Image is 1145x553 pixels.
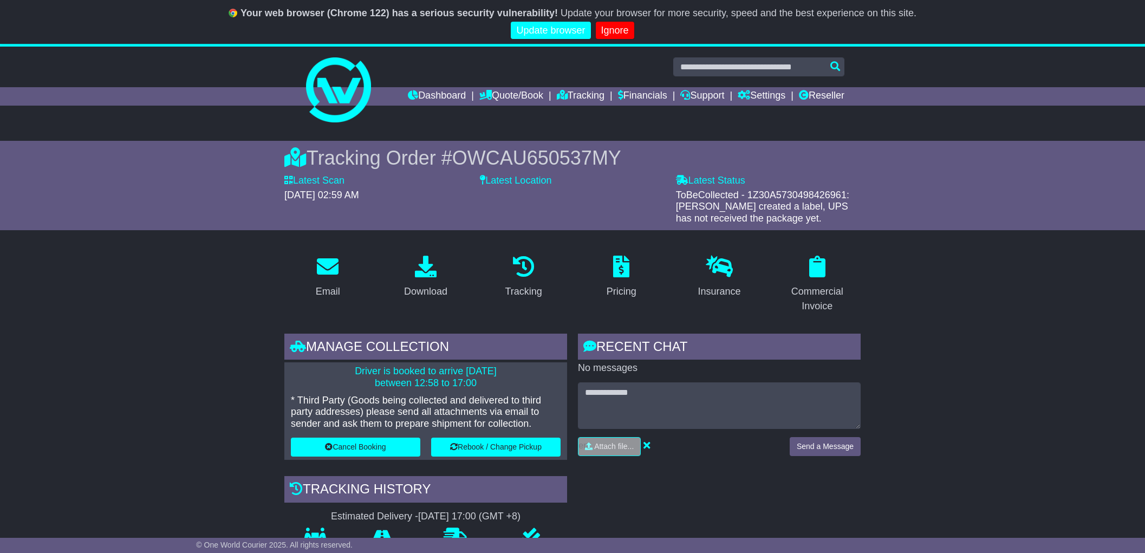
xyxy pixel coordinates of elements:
a: Update browser [511,22,590,40]
a: Reseller [799,87,844,106]
p: * Third Party (Goods being collected and delivered to third party addresses) please send all atta... [291,395,561,430]
label: Latest Location [480,175,551,187]
a: Insurance [691,252,747,303]
a: Commercial Invoice [773,252,861,317]
div: Tracking history [284,476,567,505]
div: Insurance [698,284,740,299]
div: Estimated Delivery - [284,511,567,523]
div: Download [404,284,447,299]
p: No messages [578,362,861,374]
div: Commercial Invoice [780,284,854,314]
div: Tracking Order # [284,146,861,170]
div: RECENT CHAT [578,334,861,363]
div: Manage collection [284,334,567,363]
a: Financials [618,87,667,106]
b: Your web browser (Chrome 122) has a serious security vulnerability! [240,8,558,18]
span: © One World Courier 2025. All rights reserved. [196,541,353,549]
div: Pricing [607,284,636,299]
a: Settings [738,87,785,106]
button: Cancel Booking [291,438,420,457]
a: Ignore [596,22,634,40]
label: Latest Status [676,175,745,187]
div: Email [316,284,340,299]
div: [DATE] 17:00 (GMT +8) [418,511,521,523]
button: Rebook / Change Pickup [431,438,561,457]
label: Latest Scan [284,175,344,187]
span: ToBeCollected - 1Z30A5730498426961: [PERSON_NAME] created a label, UPS has not received the packa... [676,190,849,224]
a: Tracking [498,252,549,303]
a: Quote/Book [479,87,543,106]
span: [DATE] 02:59 AM [284,190,359,200]
a: Email [309,252,347,303]
span: OWCAU650537MY [452,147,621,169]
a: Dashboard [408,87,466,106]
span: Update your browser for more security, speed and the best experience on this site. [561,8,916,18]
a: Tracking [557,87,604,106]
p: Driver is booked to arrive [DATE] between 12:58 to 17:00 [291,366,561,389]
a: Download [397,252,454,303]
div: Tracking [505,284,542,299]
a: Pricing [600,252,643,303]
button: Send a Message [790,437,861,456]
a: Support [680,87,724,106]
